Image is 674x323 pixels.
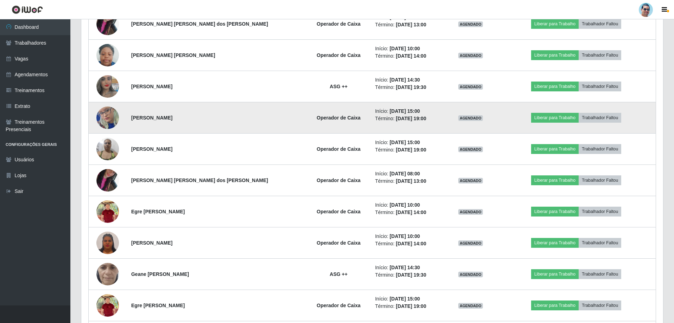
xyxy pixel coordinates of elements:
button: Liberar para Trabalho [531,113,579,123]
time: [DATE] 10:00 [390,46,420,51]
li: Término: [375,240,440,247]
button: Liberar para Trabalho [531,301,579,310]
strong: Operador de Caixa [317,115,361,121]
img: 1653531676872.jpeg [96,66,119,106]
span: AGENDADO [458,240,483,246]
li: Início: [375,45,440,52]
li: Início: [375,295,440,303]
time: [DATE] 08:00 [390,171,420,176]
button: Trabalhador Faltou [579,175,621,185]
button: Liberar para Trabalho [531,144,579,154]
img: 1743555856513.jpeg [96,4,119,44]
li: Término: [375,84,440,91]
time: [DATE] 14:30 [390,265,420,270]
strong: ASG ++ [330,84,348,89]
li: Término: [375,52,440,60]
li: Término: [375,303,440,310]
li: Término: [375,146,440,154]
li: Início: [375,170,440,177]
li: Término: [375,271,440,279]
button: Liberar para Trabalho [531,50,579,60]
time: [DATE] 13:00 [396,22,426,27]
time: [DATE] 15:00 [390,108,420,114]
li: Início: [375,201,440,209]
strong: Operador de Caixa [317,240,361,246]
li: Início: [375,264,440,271]
time: [DATE] 10:00 [390,233,420,239]
img: 1679663756397.jpeg [96,198,119,225]
strong: [PERSON_NAME] [131,146,172,152]
li: Início: [375,233,440,240]
strong: Operador de Caixa [317,209,361,214]
strong: Egre [PERSON_NAME] [131,303,185,308]
button: Trabalhador Faltou [579,113,621,123]
span: AGENDADO [458,115,483,121]
span: AGENDADO [458,21,483,27]
time: [DATE] 19:00 [396,303,426,309]
time: [DATE] 14:00 [396,241,426,246]
strong: Geane [PERSON_NAME] [131,271,189,277]
span: AGENDADO [458,53,483,58]
time: [DATE] 19:00 [396,116,426,121]
strong: [PERSON_NAME] [PERSON_NAME] [131,52,215,58]
span: AGENDADO [458,178,483,183]
li: Término: [375,21,440,28]
button: Trabalhador Faltou [579,50,621,60]
li: Término: [375,209,440,216]
li: Início: [375,108,440,115]
img: 1743555856513.jpeg [96,160,119,200]
time: [DATE] 19:30 [396,84,426,90]
strong: [PERSON_NAME] [PERSON_NAME] dos [PERSON_NAME] [131,21,268,27]
button: Liberar para Trabalho [531,238,579,248]
button: Trabalhador Faltou [579,269,621,279]
time: [DATE] 14:30 [390,77,420,83]
time: [DATE] 10:00 [390,202,420,208]
button: Liberar para Trabalho [531,19,579,29]
span: AGENDADO [458,303,483,309]
time: [DATE] 15:00 [390,140,420,145]
strong: Operador de Caixa [317,52,361,58]
button: Trabalhador Faltou [579,238,621,248]
time: [DATE] 14:00 [396,209,426,215]
img: 1753810030739.jpeg [96,249,119,299]
li: Término: [375,177,440,185]
button: Trabalhador Faltou [579,301,621,310]
button: Liberar para Trabalho [531,82,579,91]
button: Liberar para Trabalho [531,269,579,279]
time: [DATE] 13:00 [396,178,426,184]
img: 1754179490478.jpeg [96,134,119,164]
time: [DATE] 19:30 [396,272,426,278]
strong: [PERSON_NAME] [131,240,172,246]
span: AGENDADO [458,147,483,152]
strong: ASG ++ [330,271,348,277]
li: Término: [375,115,440,122]
time: [DATE] 14:00 [396,53,426,59]
strong: Operador de Caixa [317,21,361,27]
button: Trabalhador Faltou [579,207,621,217]
span: AGENDADO [458,84,483,90]
button: Trabalhador Faltou [579,144,621,154]
button: Trabalhador Faltou [579,82,621,91]
img: CoreUI Logo [12,5,43,14]
span: AGENDADO [458,272,483,277]
img: 1679663756397.jpeg [96,292,119,319]
img: 1751983105280.jpeg [96,93,119,142]
time: [DATE] 19:00 [396,147,426,153]
strong: Operador de Caixa [317,177,361,183]
button: Trabalhador Faltou [579,19,621,29]
strong: [PERSON_NAME] [131,84,172,89]
button: Liberar para Trabalho [531,175,579,185]
strong: Operador de Caixa [317,146,361,152]
img: 1752886707341.jpeg [96,231,119,255]
button: Liberar para Trabalho [531,207,579,217]
span: AGENDADO [458,209,483,215]
strong: [PERSON_NAME] [131,115,172,121]
li: Início: [375,139,440,146]
strong: Egre [PERSON_NAME] [131,209,185,214]
img: 1709225632480.jpeg [96,40,119,70]
li: Início: [375,76,440,84]
time: [DATE] 15:00 [390,296,420,302]
strong: Operador de Caixa [317,303,361,308]
strong: [PERSON_NAME] [PERSON_NAME] dos [PERSON_NAME] [131,177,268,183]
